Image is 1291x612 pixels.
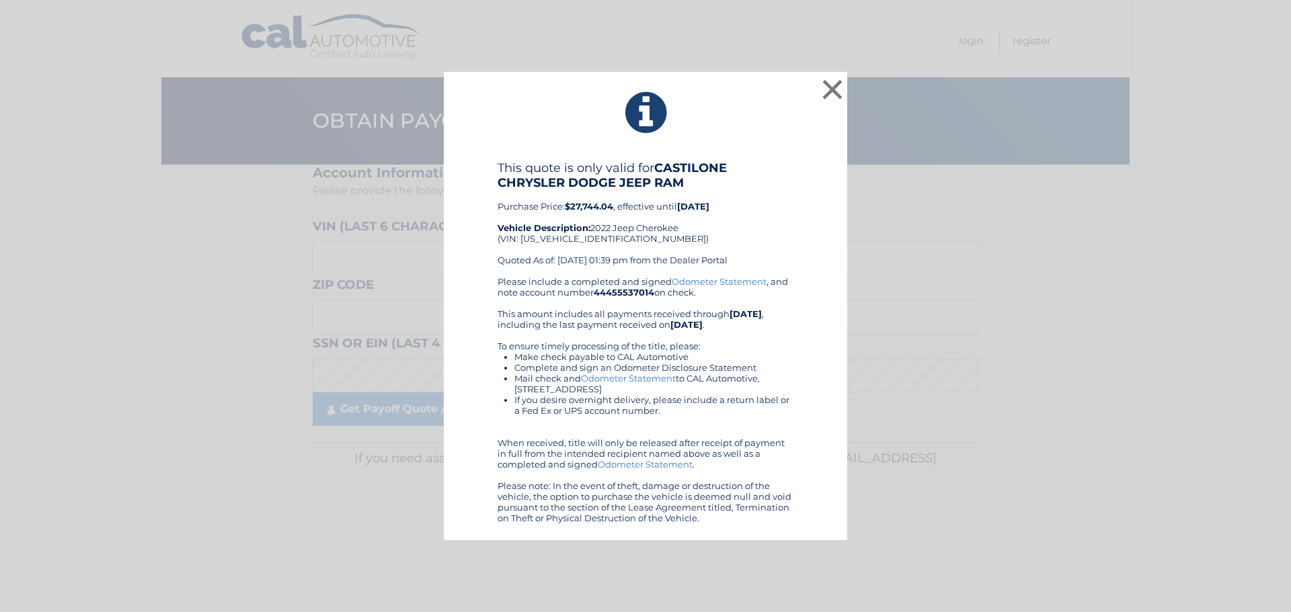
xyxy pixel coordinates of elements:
a: Odometer Statement [581,373,676,384]
li: Mail check and to CAL Automotive, [STREET_ADDRESS] [514,373,793,394]
a: Odometer Statement [598,459,693,470]
b: CASTILONE CHRYSLER DODGE JEEP RAM [498,161,727,190]
strong: Vehicle Description: [498,222,590,233]
li: If you desire overnight delivery, please include a return label or a Fed Ex or UPS account number. [514,394,793,416]
b: $27,744.04 [565,201,613,212]
b: 44455537014 [594,287,654,298]
b: [DATE] [670,319,703,330]
b: [DATE] [677,201,709,212]
li: Make check payable to CAL Automotive [514,351,793,362]
button: × [819,76,846,103]
li: Complete and sign an Odometer Disclosure Statement [514,362,793,373]
div: Purchase Price: , effective until 2022 Jeep Cherokee (VIN: [US_VEHICLE_IDENTIFICATION_NUMBER]) Qu... [498,161,793,276]
div: Please include a completed and signed , and note account number on check. This amount includes al... [498,276,793,523]
b: [DATE] [730,308,762,319]
h4: This quote is only valid for [498,161,793,190]
a: Odometer Statement [672,276,767,287]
